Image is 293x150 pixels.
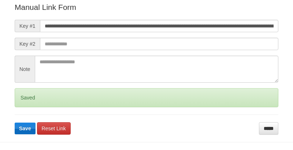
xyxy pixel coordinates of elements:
a: Reset Link [37,122,71,135]
span: Key #1 [15,20,40,32]
span: Save [19,125,31,131]
div: Saved [15,88,278,107]
span: Key #2 [15,38,40,50]
p: Manual Link Form [15,2,278,12]
span: Reset Link [42,125,66,131]
span: Note [15,56,35,83]
button: Save [15,123,36,134]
